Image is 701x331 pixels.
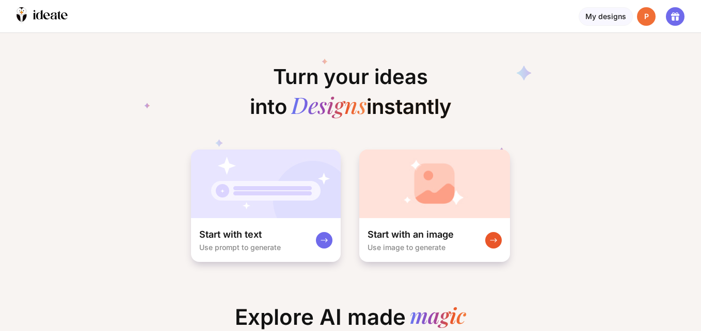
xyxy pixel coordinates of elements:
div: magic [410,304,466,330]
div: Use prompt to generate [199,243,281,252]
div: Start with an image [368,228,454,241]
div: P [637,7,656,26]
img: startWithTextCardBg.jpg [191,150,341,218]
div: My designs [579,7,633,26]
div: Use image to generate [368,243,445,252]
div: Start with text [199,228,262,241]
img: startWithImageCardBg.jpg [359,150,510,218]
